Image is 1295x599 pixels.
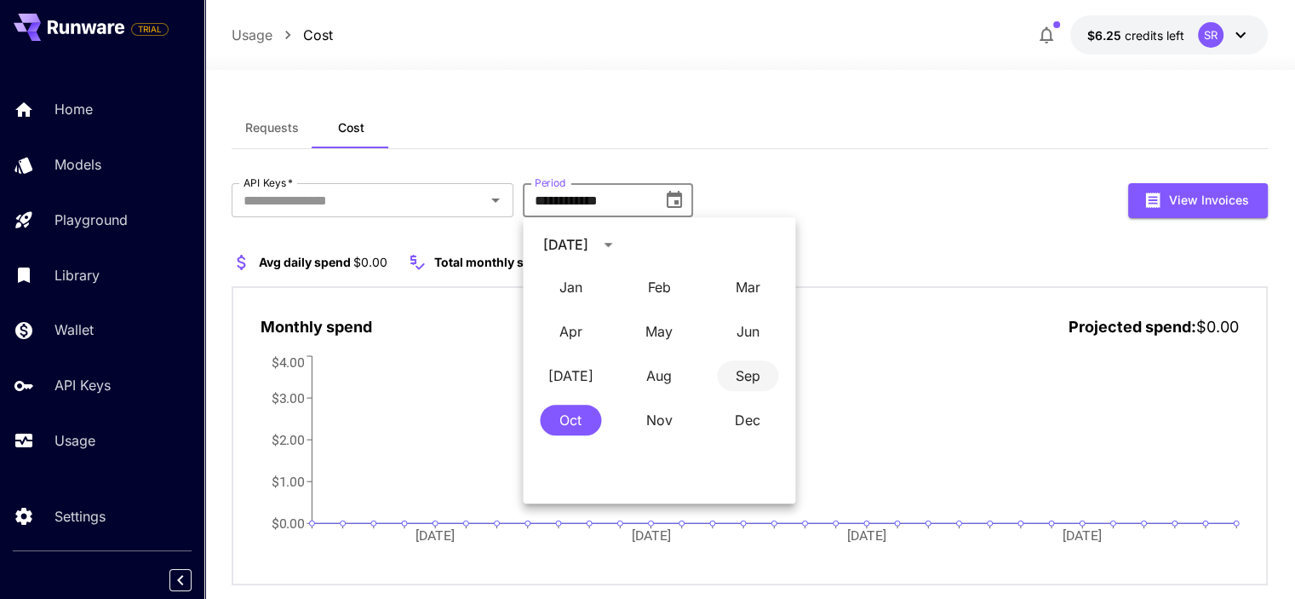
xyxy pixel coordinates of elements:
tspan: [DATE] [632,527,671,543]
span: $0.00 [1196,318,1239,336]
tspan: [DATE] [848,527,887,543]
span: Projected spend: [1069,318,1196,336]
button: August [628,360,690,391]
tspan: $0.00 [272,515,306,532]
tspan: $3.00 [272,389,306,406]
button: May [628,316,690,347]
button: October [540,405,601,435]
div: Collapse sidebar [182,565,204,596]
tspan: $4.00 [272,354,306,370]
p: API Keys [54,375,111,395]
a: Cost [303,25,333,45]
div: $6.2468 [1087,26,1184,44]
button: calendar view is open, switch to year view [593,230,622,259]
tspan: [DATE] [416,527,456,543]
button: June [717,316,778,347]
tspan: [DATE] [1064,527,1103,543]
button: Collapse sidebar [169,569,192,591]
span: credits left [1125,28,1184,43]
p: Home [54,99,93,119]
button: July [540,360,601,391]
a: View Invoices [1128,191,1268,207]
span: Requests [245,120,299,135]
button: View Invoices [1128,183,1268,218]
tspan: $2.00 [272,431,306,447]
label: API Keys [244,176,293,190]
p: Settings [54,506,106,527]
span: $0.00 [353,255,387,269]
p: Playground [54,210,128,230]
p: Models [54,154,101,175]
label: Period [535,176,566,190]
div: [DATE] [543,234,588,255]
p: Wallet [54,320,94,340]
button: Open [484,188,507,212]
button: March [717,272,778,302]
tspan: $1.00 [272,474,306,490]
span: Total monthly spend [434,255,553,269]
button: April [540,316,601,347]
span: $6.25 [1087,28,1125,43]
a: Usage [232,25,272,45]
button: November [628,405,690,435]
p: Usage [54,430,95,451]
span: Cost [338,120,364,135]
span: Add your payment card to enable full platform functionality. [131,19,169,39]
button: December [717,405,778,435]
button: February [628,272,690,302]
button: Choose date, selected date is Oct 1, 2025 [657,183,691,217]
button: January [540,272,601,302]
div: SR [1198,22,1223,48]
span: Avg daily spend [259,255,351,269]
p: Library [54,265,100,285]
button: September [717,360,778,391]
button: $6.2468SR [1070,15,1268,55]
p: Monthly spend [261,315,372,338]
nav: breadcrumb [232,25,333,45]
span: TRIAL [132,23,168,36]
